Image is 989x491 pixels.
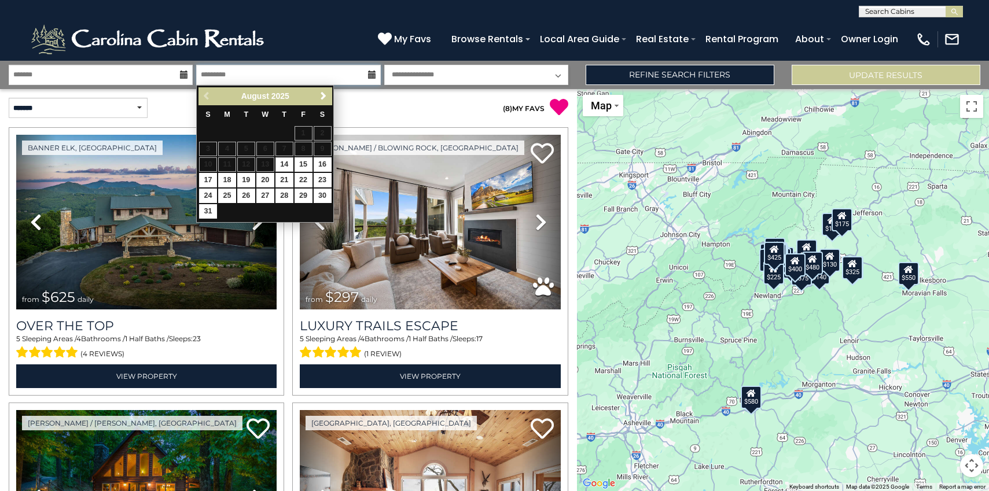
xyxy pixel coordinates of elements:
[78,295,94,304] span: daily
[832,208,852,231] div: $175
[237,189,255,203] a: 26
[789,483,839,491] button: Keyboard shortcuts
[247,417,270,442] a: Add to favorites
[16,364,277,388] a: View Property
[295,173,312,187] a: 22
[275,173,293,187] a: 21
[22,416,242,430] a: [PERSON_NAME] / [PERSON_NAME], [GEOGRAPHIC_DATA]
[700,29,784,49] a: Rental Program
[394,32,431,46] span: My Favs
[300,334,560,361] div: Sleeping Areas / Bathrooms / Sleeps:
[295,189,312,203] a: 29
[785,253,806,276] div: $400
[944,31,960,47] img: mail-regular-white.png
[306,295,323,304] span: from
[842,256,863,279] div: $325
[802,251,822,274] div: $480
[262,110,269,119] span: Wednesday
[741,385,762,408] div: $580
[241,91,269,101] span: August
[939,483,986,490] a: Report a map error
[580,476,618,491] img: Google
[320,110,325,119] span: Saturday
[314,173,332,187] a: 23
[364,346,402,361] span: (1 review)
[534,29,625,49] a: Local Area Guide
[580,476,618,491] a: Open this area in Google Maps (opens a new window)
[325,289,359,305] span: $297
[319,91,328,101] span: Next
[300,364,560,388] a: View Property
[80,346,124,361] span: (4 reviews)
[361,295,377,304] span: daily
[503,104,512,113] span: ( )
[819,249,840,272] div: $130
[193,334,201,343] span: 23
[503,104,545,113] a: (8)MY FAVS
[835,29,904,49] a: Owner Login
[821,213,842,236] div: $175
[306,141,524,155] a: [PERSON_NAME] / Blowing Rock, [GEOGRAPHIC_DATA]
[898,261,919,285] div: $550
[916,483,932,490] a: Terms
[218,189,236,203] a: 25
[531,142,554,167] a: Add to favorites
[237,173,255,187] a: 19
[446,29,529,49] a: Browse Rentals
[275,189,293,203] a: 28
[300,135,560,309] img: thumbnail_168695581.jpeg
[301,110,306,119] span: Friday
[199,189,217,203] a: 24
[224,110,230,119] span: Monday
[586,65,774,85] a: Refine Search Filters
[505,104,510,113] span: 8
[295,157,312,172] a: 15
[76,334,81,343] span: 4
[275,157,293,172] a: 14
[809,261,830,284] div: $140
[314,189,332,203] a: 30
[764,237,785,260] div: $125
[256,173,274,187] a: 20
[300,318,560,334] a: Luxury Trails Escape
[306,416,477,430] a: [GEOGRAPHIC_DATA], [GEOGRAPHIC_DATA]
[22,141,163,155] a: Banner Elk, [GEOGRAPHIC_DATA]
[271,91,289,101] span: 2025
[205,110,210,119] span: Sunday
[789,29,830,49] a: About
[314,157,332,172] a: 16
[16,334,277,361] div: Sleeping Areas / Bathrooms / Sleeps:
[16,318,277,334] a: Over The Top
[476,334,483,343] span: 17
[960,454,983,477] button: Map camera controls
[759,248,780,271] div: $230
[316,89,330,104] a: Next
[300,334,304,343] span: 5
[796,239,817,263] div: $349
[764,241,785,264] div: $425
[22,295,39,304] span: from
[199,204,217,219] a: 31
[218,173,236,187] a: 18
[916,31,932,47] img: phone-regular-white.png
[282,110,286,119] span: Thursday
[591,99,612,112] span: Map
[244,110,249,119] span: Tuesday
[843,256,863,279] div: $297
[16,135,277,309] img: thumbnail_167153549.jpeg
[256,189,274,203] a: 27
[630,29,694,49] a: Real Estate
[791,262,812,285] div: $375
[378,32,434,47] a: My Favs
[583,95,623,116] button: Change map style
[199,173,217,187] a: 17
[763,261,784,285] div: $225
[360,334,365,343] span: 4
[846,483,909,490] span: Map data ©2025 Google
[409,334,453,343] span: 1 Half Baths /
[125,334,169,343] span: 1 Half Baths /
[42,289,75,305] span: $625
[792,65,980,85] button: Update Results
